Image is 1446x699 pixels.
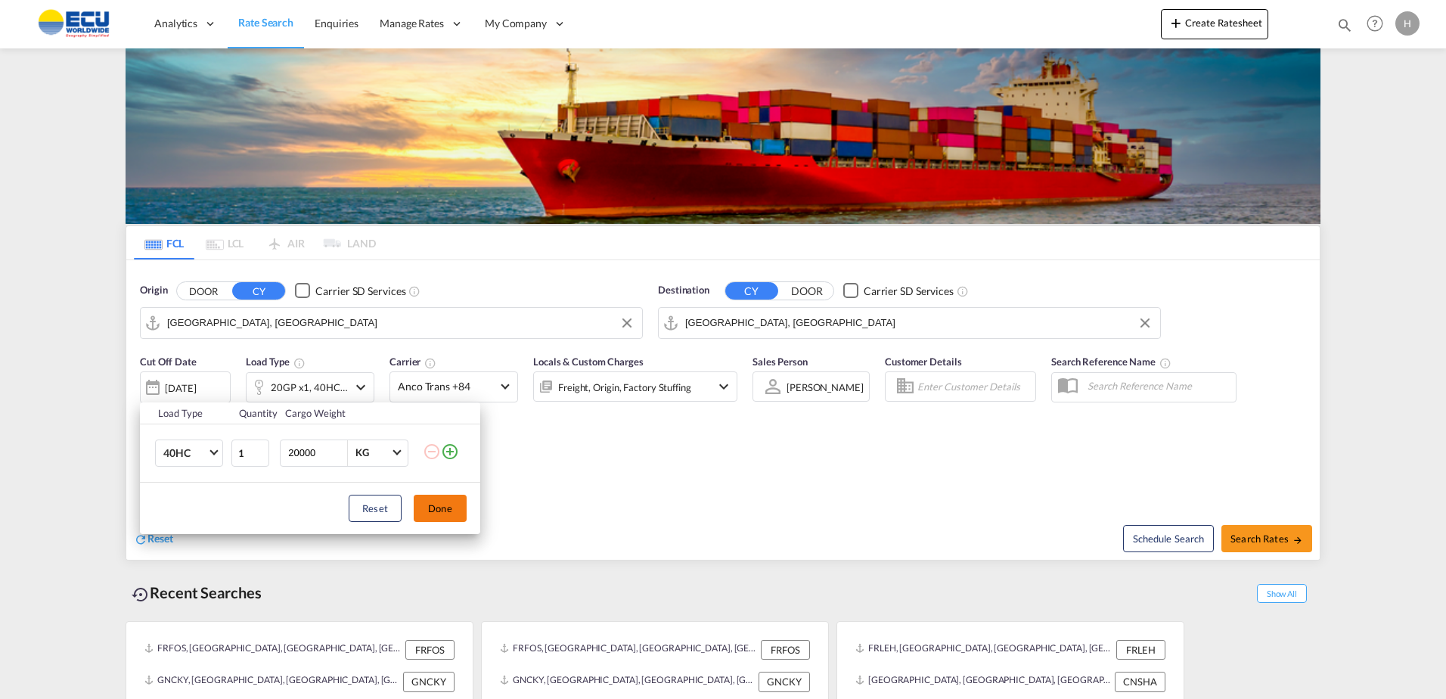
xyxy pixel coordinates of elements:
[140,402,230,424] th: Load Type
[441,443,459,461] md-icon: icon-plus-circle-outline
[231,440,269,467] input: Qty
[285,406,414,420] div: Cargo Weight
[349,495,402,522] button: Reset
[423,443,441,461] md-icon: icon-minus-circle-outline
[155,440,223,467] md-select: Choose: 40HC
[287,440,347,466] input: Enter Weight
[355,446,369,458] div: KG
[163,446,207,461] span: 40HC
[230,402,277,424] th: Quantity
[414,495,467,522] button: Done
